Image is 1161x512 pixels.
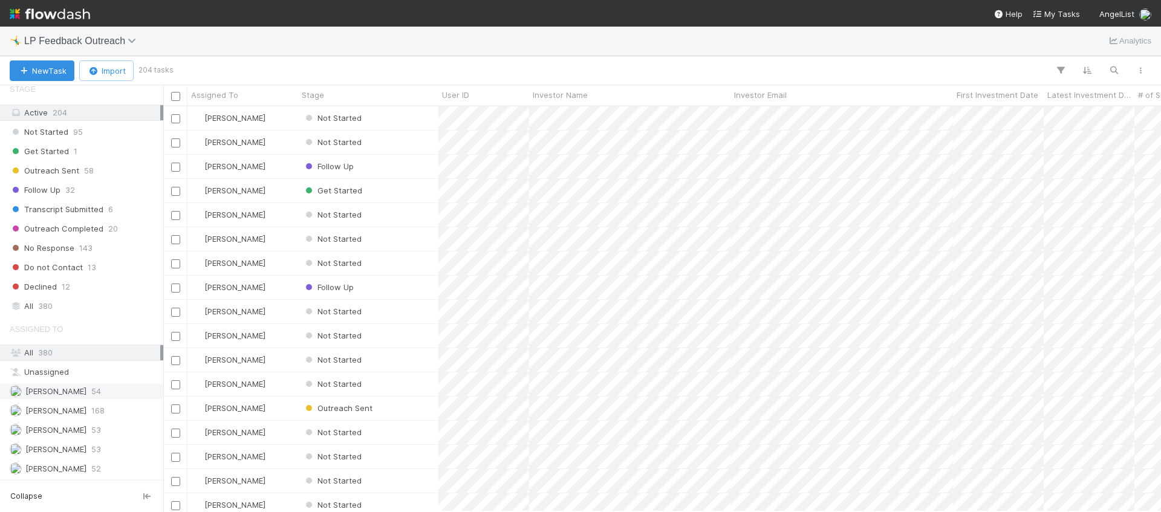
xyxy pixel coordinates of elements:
span: Outreach Sent [303,403,372,413]
div: Get Started [303,184,362,196]
a: Analytics [1107,34,1151,48]
span: Investor Name [533,89,588,101]
span: [PERSON_NAME] [204,137,265,147]
span: 53 [91,442,101,457]
div: Not Started [303,450,362,462]
span: 6 [108,202,113,217]
span: Not Started [303,258,362,268]
span: [PERSON_NAME] [204,427,265,437]
div: Not Started [303,354,362,366]
img: avatar_5d51780c-77ad-4a9d-a6ed-b88b2c284079.png [10,404,22,416]
span: Not Started [303,331,362,340]
input: Toggle Row Selected [171,163,180,172]
img: avatar_26a72cff-d2f6-445f-be4d-79d164590882.png [193,452,203,461]
div: [PERSON_NAME] [192,233,265,245]
input: Toggle Row Selected [171,211,180,220]
span: [PERSON_NAME] [204,282,265,292]
span: 🤸‍♂️ [10,36,22,46]
div: Unassigned [10,365,160,380]
a: My Tasks [1032,8,1080,20]
div: Active [10,105,160,120]
img: avatar_a8b9208c-77c1-4b07-b461-d8bc701f972e.png [10,385,22,397]
input: Toggle Row Selected [171,380,180,389]
input: Toggle Row Selected [171,404,180,413]
span: [PERSON_NAME] [204,355,265,365]
input: Toggle All Rows Selected [171,92,180,101]
span: [PERSON_NAME] [204,306,265,316]
span: [PERSON_NAME] [204,258,265,268]
div: Not Started [303,499,362,511]
input: Toggle Row Selected [171,453,180,462]
span: My Tasks [1032,9,1080,19]
div: Outreach Sent [303,402,372,414]
span: 95 [73,125,83,140]
div: Not Started [303,136,362,148]
div: Not Started [303,112,362,124]
div: Help [994,8,1023,20]
img: avatar_a8b9208c-77c1-4b07-b461-d8bc701f972e.png [1139,8,1151,21]
span: Investor Email [734,89,787,101]
input: Toggle Row Selected [171,259,180,268]
div: [PERSON_NAME] [192,257,265,269]
img: avatar_26a72cff-d2f6-445f-be4d-79d164590882.png [193,234,203,244]
span: Declined [10,279,57,294]
span: [PERSON_NAME] [204,452,265,461]
span: 52 [91,461,101,476]
span: 380 [38,348,53,357]
span: AngelList [1099,9,1134,19]
span: 58 [84,163,94,178]
span: LP Feedback Outreach [24,36,142,46]
div: [PERSON_NAME] [192,450,265,462]
div: [PERSON_NAME] [192,402,265,414]
div: Not Started [303,378,362,390]
div: Not Started [303,257,362,269]
img: avatar_a8b9208c-77c1-4b07-b461-d8bc701f972e.png [193,306,203,316]
small: 204 tasks [138,65,174,76]
span: [PERSON_NAME] [204,161,265,171]
span: Collapse [10,491,42,502]
span: [PERSON_NAME] [204,331,265,340]
span: Assigned To [191,89,238,101]
span: [PERSON_NAME] [204,234,265,244]
img: avatar_218ae7b5-dcd5-4ccc-b5d5-7cc00ae2934f.png [193,113,203,123]
img: avatar_218ae7b5-dcd5-4ccc-b5d5-7cc00ae2934f.png [193,476,203,485]
img: avatar_218ae7b5-dcd5-4ccc-b5d5-7cc00ae2934f.png [10,424,22,436]
div: [PERSON_NAME] [192,499,265,511]
div: [PERSON_NAME] [192,281,265,293]
span: Not Started [10,125,68,140]
input: Toggle Row Selected [171,284,180,293]
div: [PERSON_NAME] [192,378,265,390]
button: NewTask [10,60,74,81]
img: avatar_218ae7b5-dcd5-4ccc-b5d5-7cc00ae2934f.png [193,210,203,219]
span: 20 [108,221,118,236]
span: [PERSON_NAME] [25,464,86,473]
div: [PERSON_NAME] [192,112,265,124]
span: 53 [91,423,101,438]
img: avatar_218ae7b5-dcd5-4ccc-b5d5-7cc00ae2934f.png [193,355,203,365]
img: avatar_6177bb6d-328c-44fd-b6eb-4ffceaabafa4.png [193,500,203,510]
span: Stage [10,77,36,102]
input: Toggle Row Selected [171,114,180,123]
img: logo-inverted-e16ddd16eac7371096b0.svg [10,4,90,24]
div: [PERSON_NAME] [192,354,265,366]
input: Toggle Row Selected [171,477,180,486]
span: Assigned To [10,317,63,342]
span: [PERSON_NAME] [204,403,265,413]
div: All [10,299,160,314]
span: 1 [74,144,77,159]
button: Import [79,60,134,81]
span: Not Started [303,137,362,147]
input: Toggle Row Selected [171,501,180,510]
img: avatar_6177bb6d-328c-44fd-b6eb-4ffceaabafa4.png [193,258,203,268]
span: Follow Up [303,161,354,171]
input: Toggle Row Selected [171,308,180,317]
span: Get Started [303,186,362,195]
span: User ID [442,89,469,101]
img: avatar_26a72cff-d2f6-445f-be4d-79d164590882.png [193,331,203,340]
input: Toggle Row Selected [171,187,180,196]
span: First Investment Date [957,89,1038,101]
div: [PERSON_NAME] [192,426,265,438]
img: avatar_6177bb6d-328c-44fd-b6eb-4ffceaabafa4.png [193,379,203,389]
span: Not Started [303,234,362,244]
div: [PERSON_NAME] [192,160,265,172]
